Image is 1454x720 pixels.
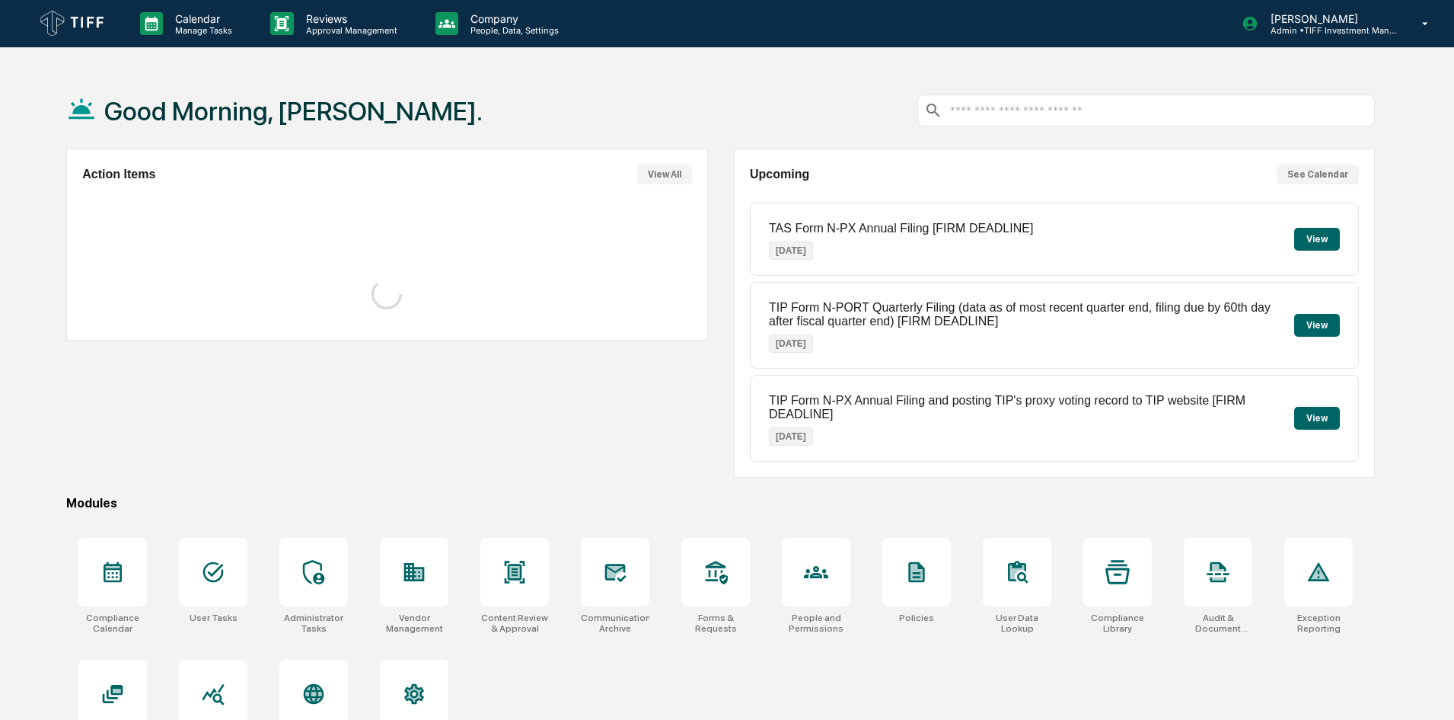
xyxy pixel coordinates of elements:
button: See Calendar [1277,165,1359,184]
p: TAS Form N-PX Annual Filing [FIRM DEADLINE] [769,222,1033,235]
p: Reviews [294,12,405,25]
div: Content Review & Approval [480,613,549,634]
h2: Upcoming [750,168,809,181]
p: Calendar [163,12,240,25]
div: Policies [899,613,934,623]
p: [DATE] [769,334,813,353]
p: People, Data, Settings [458,25,566,36]
button: View [1294,228,1340,251]
div: Exception Reporting [1284,613,1353,634]
div: Compliance Calendar [78,613,147,634]
p: TIP Form N-PORT Quarterly Filing (data as of most recent quarter end, filing due by 60th day afte... [769,301,1294,328]
div: People and Permissions [782,613,850,634]
h1: Good Morning, [PERSON_NAME]. [104,96,483,126]
div: Compliance Library [1083,613,1152,634]
p: [DATE] [769,242,813,260]
div: User Data Lookup [983,613,1051,634]
div: Forms & Requests [681,613,750,634]
button: View [1294,407,1340,430]
div: Modules [66,496,1375,510]
button: View [1294,314,1340,337]
div: Audit & Document Logs [1184,613,1252,634]
div: Administrator Tasks [279,613,348,634]
p: Admin • TIFF Investment Management [1258,25,1400,36]
div: Vendor Management [380,613,448,634]
p: Manage Tasks [163,25,240,36]
button: View All [637,165,692,184]
p: [PERSON_NAME] [1258,12,1400,25]
p: Approval Management [294,25,405,36]
p: [DATE] [769,427,813,446]
div: Communications Archive [581,613,649,634]
h2: Action Items [82,168,155,181]
img: logo [37,7,110,40]
p: Company [458,12,566,25]
p: TIP Form N-PX Annual Filing and posting TIP's proxy voting record to TIP website [FIRM DEADLINE] [769,394,1294,421]
div: User Tasks [190,613,238,623]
